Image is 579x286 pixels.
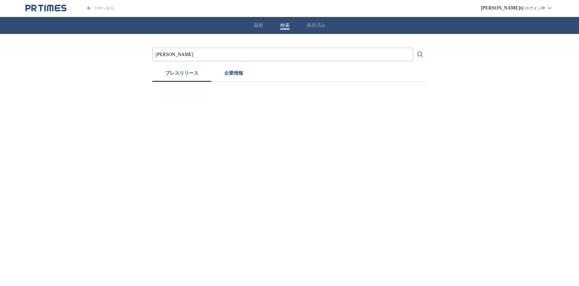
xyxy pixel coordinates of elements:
[307,22,326,29] button: 保存済み
[481,5,520,11] span: [PERSON_NAME]
[211,67,256,82] button: 企業情報
[254,22,263,29] button: 最新
[413,48,427,61] button: 検索する
[152,67,211,82] button: プレスリリース
[280,22,290,29] button: 検索
[77,5,114,11] a: PR TIMESのトップページはこちら
[25,4,66,12] a: PR TIMESのトップページはこちら
[156,51,410,58] input: プレスリリースおよび企業を検索する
